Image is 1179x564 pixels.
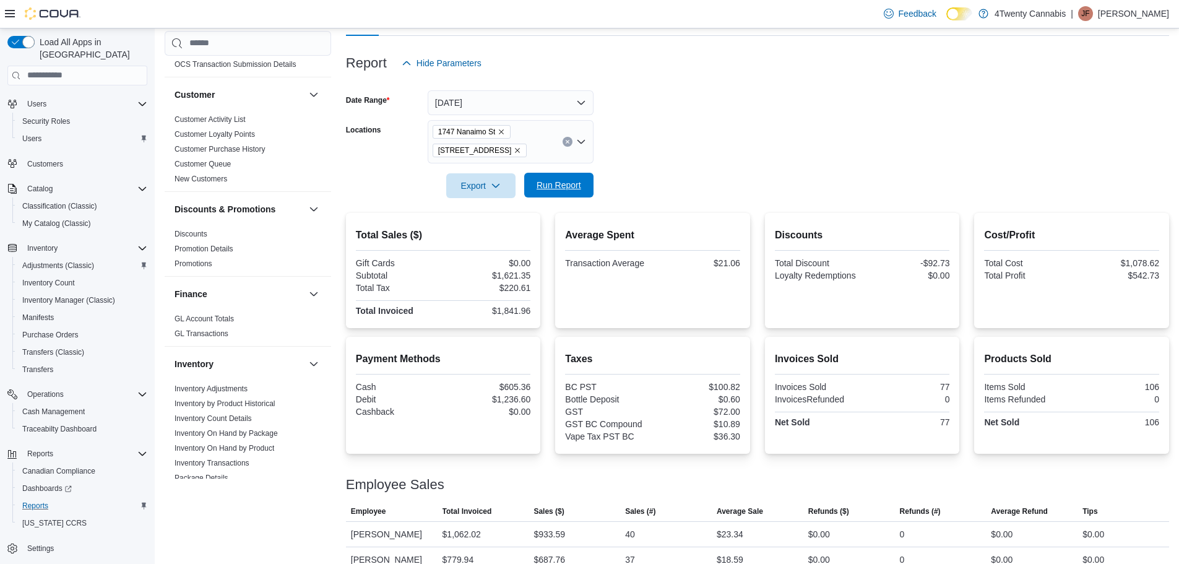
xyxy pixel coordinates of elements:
a: Settings [22,541,59,556]
a: Inventory by Product Historical [175,399,275,408]
a: Inventory Manager (Classic) [17,293,120,308]
span: Average Refund [991,506,1048,516]
button: Canadian Compliance [12,462,152,480]
h2: Total Sales ($) [356,228,531,243]
a: Inventory Count [17,275,80,290]
div: 0 [865,394,949,404]
span: Transfers [22,365,53,375]
div: $1,621.35 [446,271,530,280]
span: Run Report [537,179,581,191]
span: My Catalog (Classic) [22,219,91,228]
button: Customer [175,89,304,101]
span: Employee [351,506,386,516]
div: Cashback [356,407,441,417]
div: GST BC Compound [565,419,650,429]
button: Inventory Count [12,274,152,292]
div: Customer [165,112,331,191]
span: Reports [22,446,147,461]
div: 106 [1074,382,1159,392]
a: GL Transactions [175,329,228,338]
a: Transfers [17,362,58,377]
a: Inventory Transactions [175,459,249,467]
p: 4Twenty Cannabis [995,6,1066,21]
img: Cova [25,7,80,20]
span: Refunds ($) [808,506,849,516]
div: -$92.73 [865,258,949,268]
span: Manifests [17,310,147,325]
div: $220.61 [446,283,530,293]
div: GST [565,407,650,417]
div: 106 [1074,417,1159,427]
div: Cash [356,382,441,392]
a: Promotions [175,259,212,268]
span: Cash Management [22,407,85,417]
p: [PERSON_NAME] [1098,6,1169,21]
a: Security Roles [17,114,75,129]
span: Inventory Adjustments [175,384,248,394]
button: Operations [22,387,69,402]
span: Customer Purchase History [175,144,266,154]
h2: Products Sold [984,352,1159,367]
label: Date Range [346,95,390,105]
span: Users [22,97,147,111]
h3: Employee Sales [346,477,444,492]
span: Security Roles [17,114,147,129]
span: Refunds (#) [900,506,941,516]
a: Purchase Orders [17,328,84,342]
a: Canadian Compliance [17,464,100,479]
button: Purchase Orders [12,326,152,344]
button: Reports [22,446,58,461]
span: Catalog [27,184,53,194]
button: Users [2,95,152,113]
a: Users [17,131,46,146]
div: Debit [356,394,441,404]
span: Users [17,131,147,146]
span: Promotions [175,259,212,269]
span: 3441 Kingsway Ave [433,144,527,157]
h2: Taxes [565,352,740,367]
div: $21.06 [655,258,740,268]
button: Operations [2,386,152,403]
button: My Catalog (Classic) [12,215,152,232]
h3: Discounts & Promotions [175,203,275,215]
div: $0.00 [446,258,530,268]
h2: Cost/Profit [984,228,1159,243]
a: Customers [22,157,68,171]
span: Customers [22,156,147,171]
a: Feedback [879,1,941,26]
button: Customers [2,155,152,173]
div: $933.59 [533,527,565,542]
button: Hide Parameters [397,51,486,76]
a: Traceabilty Dashboard [17,422,101,436]
span: Settings [22,540,147,556]
span: Security Roles [22,116,70,126]
span: 1747 Nanaimo St [433,125,511,139]
div: 77 [865,417,949,427]
a: Inventory On Hand by Package [175,429,278,438]
button: [US_STATE] CCRS [12,514,152,532]
a: [US_STATE] CCRS [17,516,92,531]
span: Inventory Manager (Classic) [17,293,147,308]
span: Promotion Details [175,244,233,254]
span: Inventory Count [22,278,75,288]
a: Reports [17,498,53,513]
button: Classification (Classic) [12,197,152,215]
div: $542.73 [1074,271,1159,280]
span: Cash Management [17,404,147,419]
div: [PERSON_NAME] [346,522,438,547]
span: Adjustments (Classic) [17,258,147,273]
a: Customer Loyalty Points [175,130,255,139]
span: Total Invoiced [443,506,492,516]
span: Average Sale [717,506,763,516]
div: Items Sold [984,382,1069,392]
span: Inventory [27,243,58,253]
span: Purchase Orders [22,330,79,340]
span: Reports [17,498,147,513]
div: $23.34 [717,527,743,542]
div: $0.00 [991,527,1013,542]
div: Vape Tax PST BC [565,432,650,441]
div: $10.89 [655,419,740,429]
span: Package Details [175,473,228,483]
div: Total Tax [356,283,441,293]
